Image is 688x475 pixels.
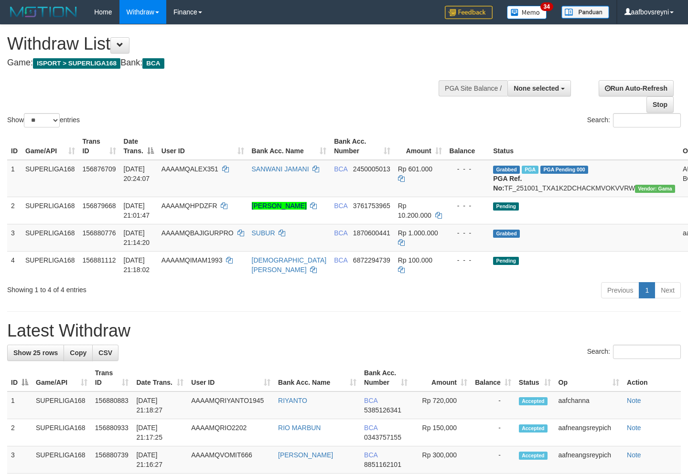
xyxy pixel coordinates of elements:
span: Pending [493,202,519,211]
th: Op: activate to sort column ascending [555,364,623,391]
td: [DATE] 21:16:27 [132,446,187,474]
span: Accepted [519,424,548,433]
span: Copy 6872294739 to clipboard [353,256,390,264]
th: Status [489,133,679,160]
input: Search: [613,113,681,127]
td: 2 [7,419,32,446]
span: Rp 100.000 [398,256,432,264]
h1: Latest Withdraw [7,321,681,340]
td: 156880883 [91,391,133,419]
td: - [471,446,515,474]
span: Pending [493,257,519,265]
th: Game/API: activate to sort column ascending [21,133,79,160]
a: Previous [601,282,639,298]
span: Copy [70,349,86,357]
span: AAAAMQHPDZFR [161,202,217,210]
span: Copy 3761753965 to clipboard [353,202,390,210]
a: SANWANI JAMANI [252,165,309,173]
span: Show 25 rows [13,349,58,357]
a: CSV [92,345,118,361]
td: Rp 150,000 [411,419,471,446]
td: AAAAMQVOMIT666 [187,446,274,474]
span: Grabbed [493,166,520,174]
th: User ID: activate to sort column ascending [187,364,274,391]
td: 3 [7,224,21,251]
span: Copy 5385126341 to clipboard [364,406,401,414]
td: 3 [7,446,32,474]
span: 156880776 [83,229,116,237]
img: panduan.png [561,6,609,19]
b: PGA Ref. No: [493,175,522,192]
span: BCA [334,229,347,237]
span: AAAAMQALEX351 [161,165,218,173]
label: Search: [587,113,681,127]
span: CSV [98,349,112,357]
td: 156880739 [91,446,133,474]
span: Grabbed [493,230,520,238]
a: Note [627,451,641,459]
span: [DATE] 21:18:02 [124,256,150,274]
td: 1 [7,160,21,197]
a: [PERSON_NAME] [252,202,307,210]
a: Note [627,424,641,432]
td: TF_251001_TXA1K2DCHACKMVOKVVRW [489,160,679,197]
span: [DATE] 21:14:20 [124,229,150,246]
td: SUPERLIGA168 [21,160,79,197]
span: BCA [142,58,164,69]
a: Next [655,282,681,298]
td: [DATE] 21:17:25 [132,419,187,446]
td: Rp 300,000 [411,446,471,474]
h1: Withdraw List [7,34,449,53]
td: - [471,419,515,446]
span: BCA [364,451,377,459]
td: 4 [7,251,21,278]
td: aafneangsreypich [555,446,623,474]
div: - - - [450,201,486,211]
span: Rp 10.200.000 [398,202,431,219]
span: Copy 1870600441 to clipboard [353,229,390,237]
th: Amount: activate to sort column ascending [411,364,471,391]
a: Run Auto-Refresh [599,80,674,96]
a: RIYANTO [278,397,307,404]
td: SUPERLIGA168 [32,391,91,419]
th: Bank Acc. Number: activate to sort column ascending [330,133,394,160]
img: MOTION_logo.png [7,5,80,19]
th: Balance: activate to sort column ascending [471,364,515,391]
div: - - - [450,255,486,265]
span: Accepted [519,452,548,460]
div: - - - [450,164,486,174]
th: Status: activate to sort column ascending [515,364,555,391]
span: Rp 1.000.000 [398,229,438,237]
th: Trans ID: activate to sort column ascending [91,364,133,391]
td: SUPERLIGA168 [21,251,79,278]
th: User ID: activate to sort column ascending [158,133,248,160]
div: - - - [450,228,486,238]
span: Rp 601.000 [398,165,432,173]
th: Trans ID: activate to sort column ascending [79,133,120,160]
span: AAAAMQIMAM1993 [161,256,223,264]
span: BCA [364,397,377,404]
th: Bank Acc. Name: activate to sort column ascending [248,133,331,160]
td: SUPERLIGA168 [32,419,91,446]
th: Amount: activate to sort column ascending [394,133,446,160]
a: SUBUR [252,229,275,237]
span: Accepted [519,397,548,405]
a: Copy [64,345,93,361]
th: Bank Acc. Name: activate to sort column ascending [274,364,360,391]
a: RIO MARBUN [278,424,321,432]
button: None selected [507,80,571,96]
th: Game/API: activate to sort column ascending [32,364,91,391]
td: SUPERLIGA168 [21,197,79,224]
a: Show 25 rows [7,345,64,361]
a: 1 [639,282,655,298]
span: None selected [514,84,559,92]
td: SUPERLIGA168 [21,224,79,251]
span: Copy 0343757155 to clipboard [364,433,401,441]
div: Showing 1 to 4 of 4 entries [7,281,279,295]
td: 1 [7,391,32,419]
td: 2 [7,197,21,224]
span: AAAAMQBAJIGURPRO [161,229,234,237]
input: Search: [613,345,681,359]
img: Feedback.jpg [445,6,493,19]
span: Copy 2450005013 to clipboard [353,165,390,173]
